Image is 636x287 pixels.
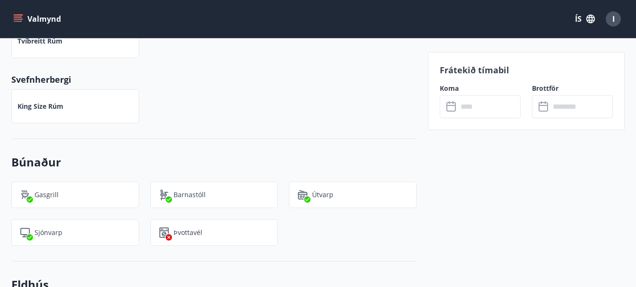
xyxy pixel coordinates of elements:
p: Gasgrill [35,190,59,200]
p: Tvíbreitt rúm [17,36,62,46]
p: Útvarp [312,190,333,200]
span: I [612,14,615,24]
p: Þvottavél [174,228,202,237]
img: HjsXMP79zaSHlY54vW4Et0sdqheuFiP1RYfGwuXf.svg [297,189,308,200]
p: King Size rúm [17,102,63,111]
img: mAminyBEY3mRTAfayxHTq5gfGd6GwGu9CEpuJRvg.svg [19,227,31,238]
label: Koma [440,84,521,93]
button: I [602,8,625,30]
p: Sjónvarp [35,228,62,237]
label: Brottför [532,84,613,93]
button: ÍS [570,10,600,27]
button: menu [11,10,65,27]
p: Barnastóll [174,190,206,200]
p: Frátekið tímabil [440,64,613,76]
img: ZXjrS3QKesehq6nQAPjaRuRTI364z8ohTALB4wBr.svg [19,189,31,200]
img: ro1VYixuww4Qdd7lsw8J65QhOwJZ1j2DOUyXo3Mt.svg [158,189,170,200]
img: Dl16BY4EX9PAW649lg1C3oBuIaAsR6QVDQBO2cTm.svg [158,227,170,238]
p: Svefnherbergi [11,73,417,86]
h3: Búnaður [11,154,417,170]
